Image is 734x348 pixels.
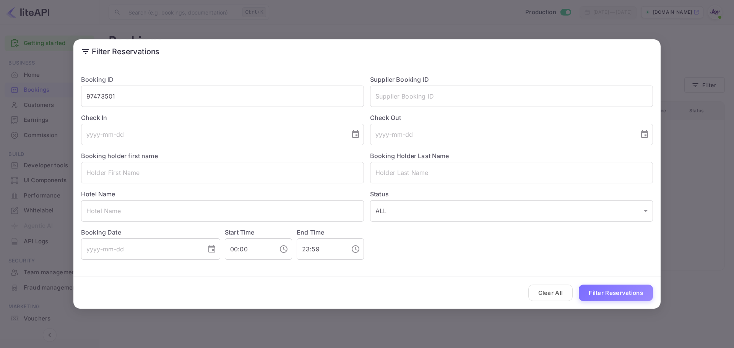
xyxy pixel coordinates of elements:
[81,76,114,83] label: Booking ID
[370,152,449,160] label: Booking Holder Last Name
[204,241,219,257] button: Choose date
[81,238,201,260] input: yyyy-mm-dd
[81,152,158,160] label: Booking holder first name
[81,113,364,122] label: Check In
[370,200,653,222] div: ALL
[348,241,363,257] button: Choose time, selected time is 11:59 PM
[276,241,291,257] button: Choose time, selected time is 12:00 AM
[370,124,634,145] input: yyyy-mm-dd
[637,127,652,142] button: Choose date
[370,113,653,122] label: Check Out
[348,127,363,142] button: Choose date
[81,190,115,198] label: Hotel Name
[81,162,364,183] input: Holder First Name
[73,39,661,64] h2: Filter Reservations
[81,200,364,222] input: Hotel Name
[225,228,255,236] label: Start Time
[297,238,345,260] input: hh:mm
[370,86,653,107] input: Supplier Booking ID
[370,162,653,183] input: Holder Last Name
[81,124,345,145] input: yyyy-mm-dd
[370,76,429,83] label: Supplier Booking ID
[81,86,364,107] input: Booking ID
[528,285,573,301] button: Clear All
[579,285,653,301] button: Filter Reservations
[297,228,324,236] label: End Time
[370,189,653,199] label: Status
[225,238,273,260] input: hh:mm
[81,228,220,237] label: Booking Date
